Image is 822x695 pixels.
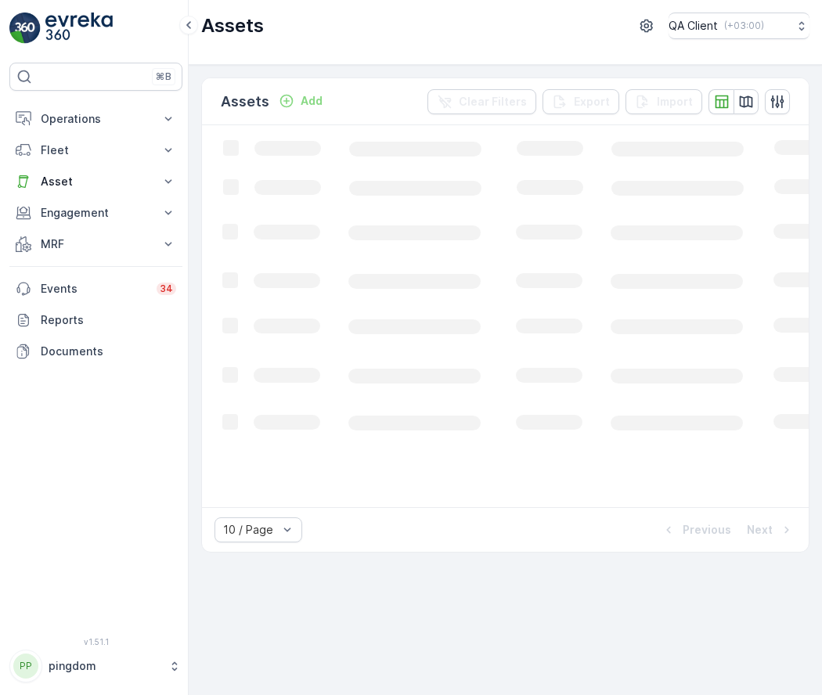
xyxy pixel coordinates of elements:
[9,637,182,646] span: v 1.51.1
[221,91,269,113] p: Assets
[9,650,182,682] button: PPpingdom
[669,13,809,39] button: QA Client(+03:00)
[13,654,38,679] div: PP
[747,522,773,538] p: Next
[9,13,41,44] img: logo
[272,92,329,110] button: Add
[659,520,733,539] button: Previous
[41,312,176,328] p: Reports
[41,281,147,297] p: Events
[9,273,182,304] a: Events34
[724,20,764,32] p: ( +03:00 )
[657,94,693,110] p: Import
[745,520,796,539] button: Next
[41,174,151,189] p: Asset
[201,13,264,38] p: Assets
[9,166,182,197] button: Asset
[459,94,527,110] p: Clear Filters
[574,94,610,110] p: Export
[9,304,182,336] a: Reports
[683,522,731,538] p: Previous
[41,236,151,252] p: MRF
[9,336,182,367] a: Documents
[669,18,718,34] p: QA Client
[9,197,182,229] button: Engagement
[543,89,619,114] button: Export
[49,658,160,674] p: pingdom
[9,103,182,135] button: Operations
[41,111,151,127] p: Operations
[626,89,702,114] button: Import
[41,142,151,158] p: Fleet
[156,70,171,83] p: ⌘B
[41,344,176,359] p: Documents
[41,205,151,221] p: Engagement
[160,283,173,295] p: 34
[427,89,536,114] button: Clear Filters
[9,229,182,260] button: MRF
[301,93,323,109] p: Add
[9,135,182,166] button: Fleet
[45,13,113,44] img: logo_light-DOdMpM7g.png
